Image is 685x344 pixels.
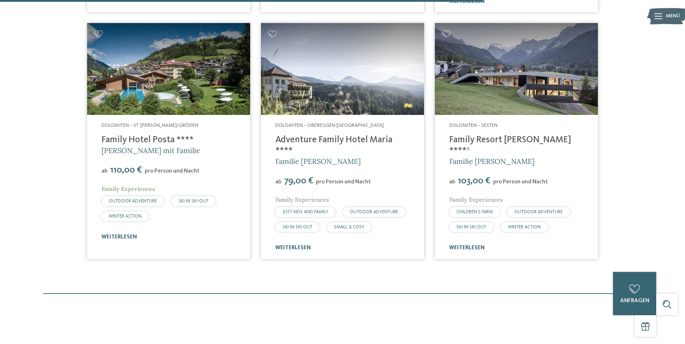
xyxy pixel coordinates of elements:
[449,157,535,166] span: Familie [PERSON_NAME]
[275,123,384,128] span: Dolomiten – Obereggen-[GEOGRAPHIC_DATA]
[449,196,503,203] span: Family Experiences
[456,210,493,214] span: CHILDREN’S FARM
[282,176,315,186] span: 79,00 €
[275,157,361,166] span: Familie [PERSON_NAME]
[145,168,199,174] span: pro Person und Nacht
[275,179,281,185] span: ab
[102,135,194,144] a: Family Hotel Posta ****
[109,199,157,204] span: OUTDOOR ADVENTURE
[102,234,137,240] a: weiterlesen
[102,146,200,155] span: [PERSON_NAME] mit Familie
[283,210,328,214] span: JUST KIDS AND FAMILY
[514,210,563,214] span: OUTDOOR ADVENTURE
[493,179,548,185] span: pro Person und Nacht
[620,298,649,304] span: anfragen
[102,168,108,174] span: ab
[334,225,364,229] span: SMALL & COSY
[449,123,497,128] span: Dolomiten – Sexten
[456,176,492,186] span: 103,00 €
[283,225,312,229] span: SKI-IN SKI-OUT
[109,214,141,219] span: WINTER ACTION
[275,196,329,203] span: Family Experiences
[449,179,455,185] span: ab
[456,225,486,229] span: SKI-IN SKI-OUT
[316,179,371,185] span: pro Person und Nacht
[275,135,392,155] a: Adventure Family Hotel Maria ****
[435,23,598,115] a: Familienhotels gesucht? Hier findet ihr die besten!
[102,123,198,128] span: Dolomiten – St. [PERSON_NAME]/Gröden
[449,245,485,251] a: weiterlesen
[508,225,541,229] span: WINTER ACTION
[449,135,571,155] a: Family Resort [PERSON_NAME] ****ˢ
[350,210,398,214] span: OUTDOOR ADVENTURE
[435,23,598,115] img: Family Resort Rainer ****ˢ
[108,165,144,175] span: 110,00 €
[102,185,155,192] span: Family Experiences
[275,245,311,251] a: weiterlesen
[87,23,250,115] img: Familienhotels gesucht? Hier findet ihr die besten!
[613,272,656,315] a: anfragen
[261,23,424,115] img: Adventure Family Hotel Maria ****
[179,199,208,204] span: SKI-IN SKI-OUT
[261,23,424,115] a: Familienhotels gesucht? Hier findet ihr die besten!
